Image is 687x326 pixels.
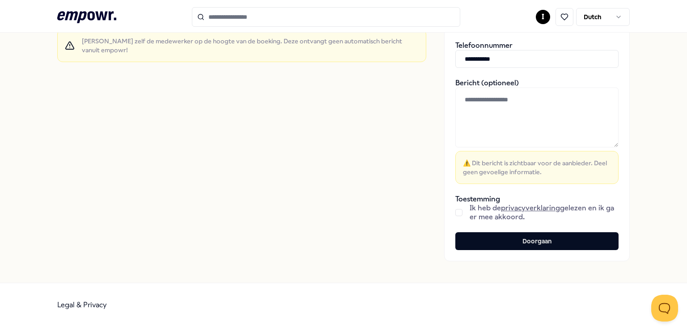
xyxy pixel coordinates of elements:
span: Ik heb de gelezen en ik ga er mee akkoord. [470,204,619,222]
a: privacyverklaring [501,204,560,212]
a: Legal & Privacy [57,301,107,309]
span: ⚠️ Dit bericht is zichtbaar voor de aanbieder. Deel geen gevoelige informatie. [463,159,611,176]
input: Search for products, categories or subcategories [192,7,460,27]
iframe: Help Scout Beacon - Open [651,295,678,322]
span: [PERSON_NAME] zelf de medewerker op de hoogte van de boeking. Deze ontvangt geen automatisch beri... [82,37,419,54]
div: Bericht (optioneel) [455,79,619,184]
button: I [536,10,550,24]
div: Toestemming [455,195,619,222]
button: Doorgaan [455,232,619,250]
div: Telefoonnummer [455,41,619,68]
